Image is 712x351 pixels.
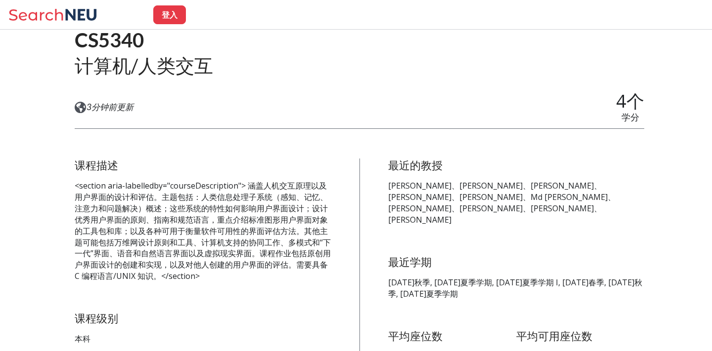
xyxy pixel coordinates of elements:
[388,329,443,343] font: 平均座位数
[75,180,331,281] font: <section aria-labelledby="courseDescription"> 涵盖人机交互原理以及用户界面的设计和评估。主题包括：人类信息处理子系统（感知、记忆、注意力和问题解决）...
[622,111,639,123] font: 学分
[516,329,592,343] font: 平均可用座位数
[388,255,432,269] font: 最近学期
[87,102,133,112] font: 3分钟前更新
[75,158,118,172] font: 课程描述
[75,28,144,52] font: CS5340
[388,180,616,225] font: [PERSON_NAME]、[PERSON_NAME]、[PERSON_NAME]、[PERSON_NAME]、[PERSON_NAME]、Md [PERSON_NAME]、[PERSON_NA...
[153,5,186,24] button: 登入
[388,158,443,172] font: 最近的教授
[75,54,213,77] font: 计算机/人类交互
[616,89,644,113] font: 4个
[75,312,118,325] font: 课程级别
[75,333,90,344] font: 本科
[162,10,178,19] font: 登入
[388,277,642,299] font: [DATE]秋季, [DATE]夏季学期, [DATE]夏季学期 I, [DATE]春季, [DATE]秋季, [DATE]夏季学期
